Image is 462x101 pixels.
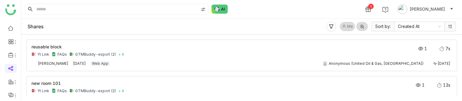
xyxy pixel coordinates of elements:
[418,46,423,51] img: views.svg
[118,52,124,57] span: + 4
[422,83,428,88] span: 1
[31,61,36,66] img: 684a9b22de261c4b36a3d00f
[201,7,206,12] img: search-type.svg
[69,52,74,56] img: xlsx.svg
[31,89,36,93] img: pptx.svg
[329,61,350,66] div: Anonymous
[410,6,445,12] span: [PERSON_NAME]
[31,44,62,49] span: reusable block
[372,22,394,31] span: Sort by:
[443,83,450,88] span: 13s
[38,61,68,66] div: [PERSON_NAME]
[69,89,74,93] img: xlsx.svg
[424,46,430,51] span: 1
[398,22,441,31] nz-select-item: Created At
[438,61,450,66] span: [DATE]
[347,24,353,30] span: Me
[31,52,36,56] img: pptx.svg
[52,89,56,93] img: g-xls.svg
[398,4,407,14] img: avatar
[382,7,388,13] img: help.svg
[118,89,124,93] span: + 4
[368,4,374,9] div: 1
[31,81,61,86] span: new room 101
[351,61,424,66] div: (United Oil & Gas, [GEOGRAPHIC_DATA])
[37,52,49,57] div: Yt Link
[5,4,16,15] img: logo
[211,5,228,14] img: ask-buddy-normal.svg
[437,83,442,88] img: stopwatch.svg
[396,4,455,14] button: [PERSON_NAME]
[446,46,450,51] span: 7s
[439,46,444,51] img: stopwatch.svg
[73,61,86,66] span: [DATE]
[75,89,116,93] div: GTMBuddy-export (2)
[75,52,116,57] div: GTMBuddy-export (2)
[57,89,67,93] div: FAQs
[416,83,421,88] img: views.svg
[323,61,328,66] img: share-contact.svg
[52,52,56,56] img: g-xls.svg
[90,61,110,66] div: Web App
[37,89,49,93] div: Yt Link
[28,23,44,30] div: Shares
[57,52,67,57] div: FAQs
[340,22,355,31] button: Me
